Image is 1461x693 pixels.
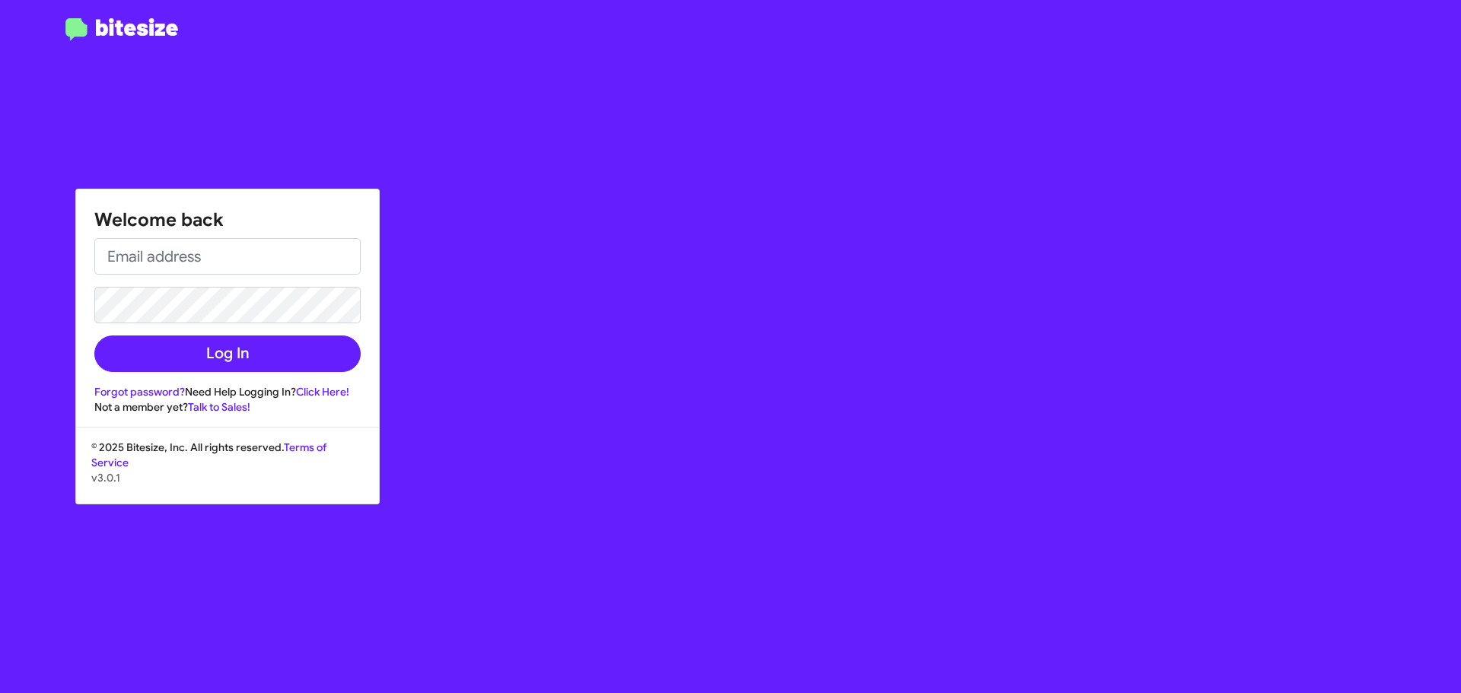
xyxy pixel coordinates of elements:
input: Email address [94,238,361,275]
div: Need Help Logging In? [94,384,361,399]
a: Click Here! [296,385,349,399]
a: Forgot password? [94,385,185,399]
a: Talk to Sales! [188,400,250,414]
div: © 2025 Bitesize, Inc. All rights reserved. [76,440,379,504]
p: v3.0.1 [91,470,364,485]
h1: Welcome back [94,208,361,232]
button: Log In [94,335,361,372]
div: Not a member yet? [94,399,361,415]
